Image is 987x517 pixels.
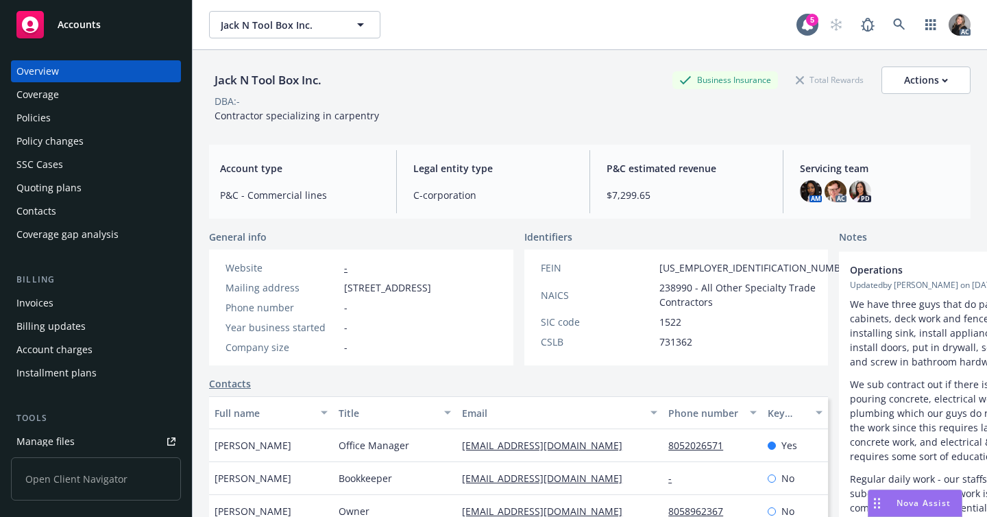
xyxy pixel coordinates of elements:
[11,107,181,129] a: Policies
[209,230,267,244] span: General info
[226,340,339,354] div: Company size
[672,71,778,88] div: Business Insurance
[854,11,881,38] a: Report a Bug
[209,71,327,89] div: Jack N Tool Box Inc.
[215,109,379,122] span: Contractor specializing in carpentry
[11,60,181,82] a: Overview
[215,406,313,420] div: Full name
[413,188,573,202] span: C-corporation
[220,161,380,176] span: Account type
[822,11,850,38] a: Start snowing
[659,315,681,329] span: 1522
[221,18,339,32] span: Jack N Tool Box Inc.
[462,406,642,420] div: Email
[668,439,734,452] a: 8052026571
[11,339,181,361] a: Account charges
[16,315,86,337] div: Billing updates
[11,84,181,106] a: Coverage
[344,280,431,295] span: [STREET_ADDRESS]
[607,161,766,176] span: P&C estimated revenue
[209,11,380,38] button: Jack N Tool Box Inc.
[215,438,291,453] span: [PERSON_NAME]
[226,300,339,315] div: Phone number
[806,14,818,26] div: 5
[16,292,53,314] div: Invoices
[668,406,741,420] div: Phone number
[16,107,51,129] div: Policies
[209,396,333,429] button: Full name
[659,280,855,309] span: 238990 - All Other Specialty Trade Contractors
[226,261,339,275] div: Website
[849,180,871,202] img: photo
[11,411,181,425] div: Tools
[11,224,181,245] a: Coverage gap analysis
[607,188,766,202] span: $7,299.65
[339,406,437,420] div: Title
[11,154,181,176] a: SSC Cases
[11,177,181,199] a: Quoting plans
[11,273,181,287] div: Billing
[339,471,392,485] span: Bookkeeper
[11,315,181,337] a: Billing updates
[16,84,59,106] div: Coverage
[16,339,93,361] div: Account charges
[825,180,846,202] img: photo
[333,396,457,429] button: Title
[344,261,348,274] a: -
[16,60,59,82] div: Overview
[16,154,63,176] div: SSC Cases
[215,94,240,108] div: DBA: -
[456,396,663,429] button: Email
[781,471,794,485] span: No
[541,315,654,329] div: SIC code
[11,431,181,453] a: Manage files
[11,292,181,314] a: Invoices
[58,19,101,30] span: Accounts
[897,497,951,509] span: Nova Assist
[800,161,960,176] span: Servicing team
[541,288,654,302] div: NAICS
[789,71,870,88] div: Total Rewards
[16,224,119,245] div: Coverage gap analysis
[800,180,822,202] img: photo
[762,396,828,429] button: Key contact
[663,396,761,429] button: Phone number
[11,5,181,44] a: Accounts
[226,280,339,295] div: Mailing address
[886,11,913,38] a: Search
[11,130,181,152] a: Policy changes
[659,335,692,349] span: 731362
[541,261,654,275] div: FEIN
[868,490,886,516] div: Drag to move
[868,490,962,517] button: Nova Assist
[16,431,75,453] div: Manage files
[462,439,633,452] a: [EMAIL_ADDRESS][DOMAIN_NAME]
[462,472,633,485] a: [EMAIL_ADDRESS][DOMAIN_NAME]
[904,67,948,93] div: Actions
[226,320,339,335] div: Year business started
[659,261,855,275] span: [US_EMPLOYER_IDENTIFICATION_NUMBER]
[524,230,572,244] span: Identifiers
[209,376,251,391] a: Contacts
[781,438,797,453] span: Yes
[16,130,84,152] div: Policy changes
[917,11,945,38] a: Switch app
[220,188,380,202] span: P&C - Commercial lines
[16,177,82,199] div: Quoting plans
[344,340,348,354] span: -
[16,200,56,222] div: Contacts
[215,471,291,485] span: [PERSON_NAME]
[16,362,97,384] div: Installment plans
[839,230,867,246] span: Notes
[881,67,971,94] button: Actions
[344,300,348,315] span: -
[339,438,409,453] span: Office Manager
[413,161,573,176] span: Legal entity type
[541,335,654,349] div: CSLB
[949,14,971,36] img: photo
[668,472,683,485] a: -
[11,457,181,501] span: Open Client Navigator
[11,200,181,222] a: Contacts
[768,406,807,420] div: Key contact
[11,362,181,384] a: Installment plans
